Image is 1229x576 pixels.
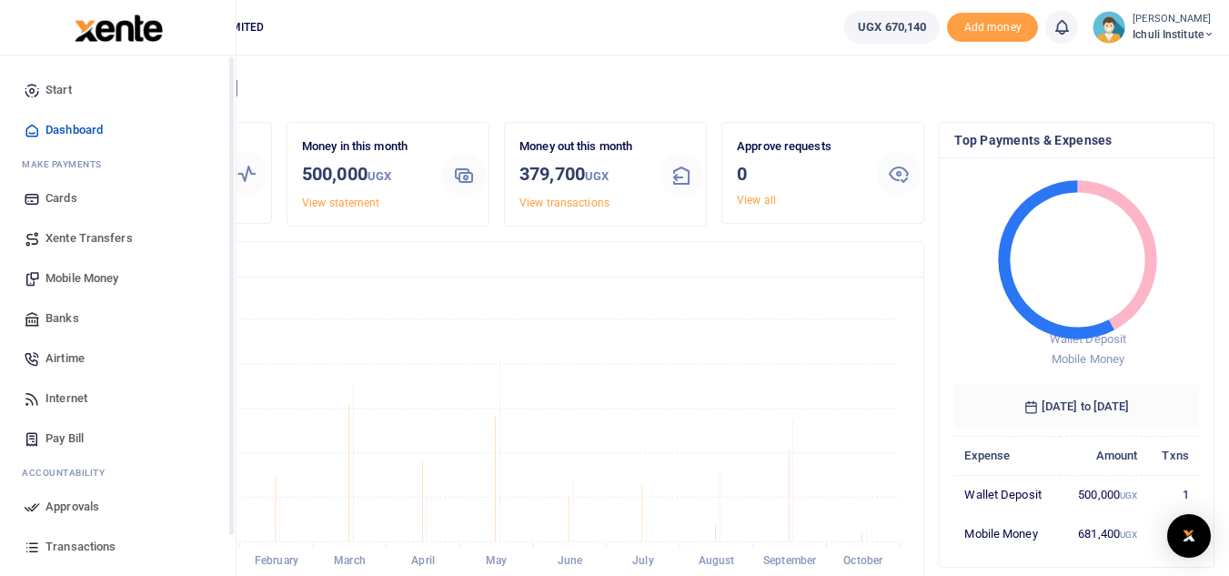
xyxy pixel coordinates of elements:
[15,218,221,258] a: Xente Transfers
[1120,530,1137,540] small: UGX
[843,555,883,568] tspan: October
[45,538,116,556] span: Transactions
[1120,490,1137,500] small: UGX
[15,379,221,419] a: Internet
[15,110,221,150] a: Dashboard
[1133,26,1214,43] span: Ichuli Institute
[1061,514,1147,552] td: 681,400
[1093,11,1125,44] img: profile-user
[411,555,435,568] tspan: April
[15,150,221,178] li: M
[585,169,609,183] small: UGX
[737,194,776,207] a: View all
[45,498,99,516] span: Approvals
[45,229,133,248] span: Xente Transfers
[763,555,817,568] tspan: September
[368,169,391,183] small: UGX
[302,137,428,157] p: Money in this month
[1133,12,1214,27] small: [PERSON_NAME]
[519,137,645,157] p: Money out this month
[1061,475,1147,514] td: 500,000
[45,189,77,207] span: Cards
[31,157,102,171] span: ake Payments
[1147,514,1199,552] td: 2
[302,197,379,209] a: View statement
[45,349,85,368] span: Airtime
[1061,436,1147,475] th: Amount
[45,81,72,99] span: Start
[69,78,1214,98] h4: Hello [PERSON_NAME]
[858,18,926,36] span: UGX 670,140
[85,249,909,269] h4: Transactions Overview
[45,121,103,139] span: Dashboard
[45,269,118,288] span: Mobile Money
[45,389,87,408] span: Internet
[737,160,862,187] h3: 0
[15,419,221,459] a: Pay Bill
[844,11,940,44] a: UGX 670,140
[15,298,221,339] a: Banks
[947,19,1038,33] a: Add money
[1052,352,1124,366] span: Mobile Money
[837,11,947,44] li: Wallet ballance
[947,13,1038,43] li: Toup your wallet
[1167,514,1211,558] div: Open Intercom Messenger
[1050,332,1126,346] span: Wallet Deposit
[1093,11,1214,44] a: profile-user [PERSON_NAME] Ichuli Institute
[954,436,1061,475] th: Expense
[334,555,366,568] tspan: March
[954,514,1061,552] td: Mobile Money
[45,429,84,448] span: Pay Bill
[15,339,221,379] a: Airtime
[15,258,221,298] a: Mobile Money
[75,15,163,42] img: logo-large
[45,309,79,328] span: Banks
[73,20,163,34] a: logo-small logo-large logo-large
[15,527,221,567] a: Transactions
[519,160,645,190] h3: 379,700
[15,70,221,110] a: Start
[737,137,862,157] p: Approve requests
[15,459,221,487] li: Ac
[1147,475,1199,514] td: 1
[255,555,298,568] tspan: February
[947,13,1038,43] span: Add money
[954,130,1199,150] h4: Top Payments & Expenses
[15,487,221,527] a: Approvals
[954,385,1199,429] h6: [DATE] to [DATE]
[35,466,105,480] span: countability
[519,197,609,209] a: View transactions
[954,475,1061,514] td: Wallet Deposit
[15,178,221,218] a: Cards
[302,160,428,190] h3: 500,000
[1147,436,1199,475] th: Txns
